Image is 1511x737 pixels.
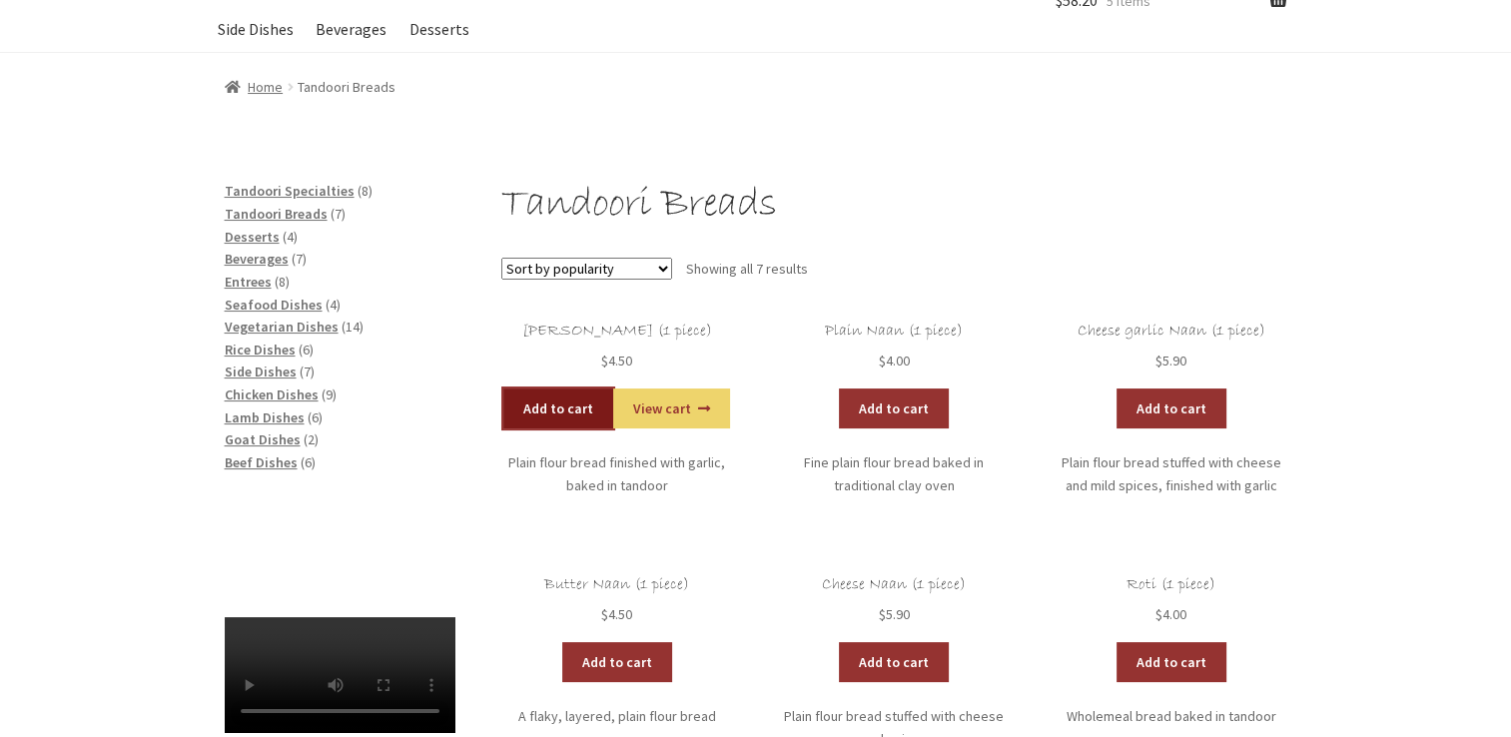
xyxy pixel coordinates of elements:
[879,605,910,623] bdi: 5.90
[225,363,297,380] a: Side Dishes
[283,76,298,99] span: /
[779,575,1010,594] h2: Cheese Naan (1 piece)
[779,322,1010,341] h2: Plain Naan (1 piece)
[307,7,396,52] a: Beverages
[601,352,608,369] span: $
[1155,605,1186,623] bdi: 4.00
[330,296,337,314] span: 4
[562,642,672,682] a: Add to cart: “Butter Naan (1 piece)”
[1155,352,1162,369] span: $
[501,575,732,626] a: Butter Naan (1 piece) $4.50
[601,352,632,369] bdi: 4.50
[209,7,304,52] a: Side Dishes
[686,254,808,286] p: Showing all 7 results
[1056,575,1286,594] h2: Roti (1 piece)
[779,451,1010,496] p: Fine plain flour bread baked in traditional clay oven
[296,250,303,268] span: 7
[225,78,284,96] a: Home
[503,388,613,428] a: Add to cart: “Garlic Naan (1 piece)”
[225,228,280,246] a: Desserts
[225,430,301,448] a: Goat Dishes
[1056,451,1286,496] p: Plain flour bread stuffed with cheese and mild spices, finished with garlic
[279,273,286,291] span: 8
[362,182,369,200] span: 8
[225,273,272,291] a: Entrees
[399,7,478,52] a: Desserts
[879,352,886,369] span: $
[779,575,1010,626] a: Cheese Naan (1 piece) $5.90
[225,453,298,471] a: Beef Dishes
[225,296,323,314] a: Seafood Dishes
[225,182,355,200] a: Tandoori Specialties
[501,451,732,496] p: Plain flour bread finished with garlic, baked in tandoor
[287,228,294,246] span: 4
[501,258,672,280] select: Shop order
[1056,575,1286,626] a: Roti (1 piece) $4.00
[1056,322,1286,341] h2: Cheese garlic Naan (1 piece)
[501,705,732,728] p: A flaky, layered, plain flour bread
[225,408,305,426] a: Lamb Dishes
[225,341,296,359] a: Rice Dishes
[879,352,910,369] bdi: 4.00
[346,318,360,336] span: 14
[225,385,319,403] a: Chicken Dishes
[613,388,730,428] a: View cart
[501,180,1286,231] h1: Tandoori Breads
[1056,322,1286,372] a: Cheese garlic Naan (1 piece) $5.90
[601,605,632,623] bdi: 4.50
[1117,642,1226,682] a: Add to cart: “Roti (1 piece)”
[225,76,1287,99] nav: breadcrumbs
[225,318,339,336] a: Vegetarian Dishes
[225,250,289,268] a: Beverages
[839,388,949,428] a: Add to cart: “Plain Naan (1 piece)”
[601,605,608,623] span: $
[335,205,342,223] span: 7
[1056,705,1286,728] p: Wholemeal bread baked in tandoor
[1155,352,1186,369] bdi: 5.90
[501,575,732,594] h2: Butter Naan (1 piece)
[312,408,319,426] span: 6
[304,363,311,380] span: 7
[779,322,1010,372] a: Plain Naan (1 piece) $4.00
[303,341,310,359] span: 6
[326,385,333,403] span: 9
[1117,388,1226,428] a: Add to cart: “Cheese garlic Naan (1 piece)”
[305,453,312,471] span: 6
[225,205,328,223] a: Tandoori Breads
[308,430,315,448] span: 2
[1155,605,1162,623] span: $
[839,642,949,682] a: Add to cart: “Cheese Naan (1 piece)”
[501,322,732,341] h2: [PERSON_NAME] (1 piece)
[501,322,732,372] a: [PERSON_NAME] (1 piece) $4.50
[879,605,886,623] span: $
